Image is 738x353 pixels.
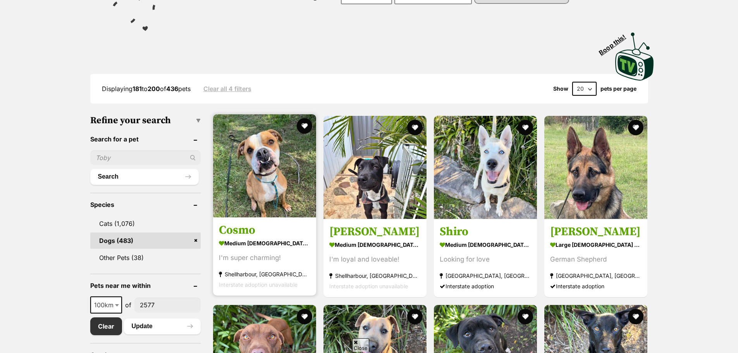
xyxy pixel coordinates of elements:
a: Cats (1,076) [90,215,201,232]
strong: medium [DEMOGRAPHIC_DATA] Dog [219,238,310,249]
button: favourite [518,309,533,324]
button: favourite [518,120,533,135]
strong: large [DEMOGRAPHIC_DATA] Dog [550,239,642,251]
span: Interstate adoption unavailable [219,282,298,288]
span: Displaying to of pets [102,85,191,93]
img: Marlin - Bull Terrier Dog [323,116,427,219]
img: Shiro - Mixed breed Dog [434,116,537,219]
strong: 181 [132,85,142,93]
span: Interstate adoption unavailable [329,283,408,290]
button: Search [90,169,199,184]
input: postcode [134,298,201,312]
h3: Shiro [440,225,531,239]
h3: [PERSON_NAME] [550,225,642,239]
strong: 200 [148,85,160,93]
a: Clear all 4 filters [203,85,251,92]
strong: Shellharbour, [GEOGRAPHIC_DATA] [329,271,421,281]
a: Dogs (483) [90,232,201,249]
a: Cosmo medium [DEMOGRAPHIC_DATA] Dog I'm super charming! Shellharbour, [GEOGRAPHIC_DATA] Interstat... [213,217,316,296]
button: favourite [297,118,312,134]
span: Show [553,86,568,92]
label: pets per page [600,86,637,92]
a: [PERSON_NAME] medium [DEMOGRAPHIC_DATA] Dog I'm loyal and loveable! Shellharbour, [GEOGRAPHIC_DAT... [323,219,427,298]
div: I'm loyal and loveable! [329,255,421,265]
strong: Shellharbour, [GEOGRAPHIC_DATA] [219,269,310,280]
button: favourite [407,120,423,135]
span: Boop this! [597,28,633,56]
strong: 436 [166,85,178,93]
a: [PERSON_NAME] large [DEMOGRAPHIC_DATA] Dog German Shepherd [GEOGRAPHIC_DATA], [GEOGRAPHIC_DATA] I... [544,219,647,298]
header: Pets near me within [90,282,201,289]
a: Other Pets (38) [90,250,201,266]
span: Close [352,338,369,352]
img: PetRescue TV logo [615,33,654,81]
header: Species [90,201,201,208]
a: Shiro medium [DEMOGRAPHIC_DATA] Dog Looking for love [GEOGRAPHIC_DATA], [GEOGRAPHIC_DATA] Interst... [434,219,537,298]
input: Toby [90,150,201,165]
span: of [125,300,131,310]
strong: medium [DEMOGRAPHIC_DATA] Dog [329,239,421,251]
h3: [PERSON_NAME] [329,225,421,239]
button: favourite [407,309,423,324]
div: Interstate adoption [440,281,531,292]
button: Update [124,319,201,334]
img: Flynn - German Shepherd Dog [544,116,647,219]
div: German Shepherd [550,255,642,265]
span: 100km [90,296,122,313]
h3: Cosmo [219,223,310,238]
img: Cosmo - American Bulldog [213,114,316,217]
button: favourite [628,120,643,135]
div: I'm super charming! [219,253,310,263]
button: favourite [628,309,643,324]
strong: [GEOGRAPHIC_DATA], [GEOGRAPHIC_DATA] [440,271,531,281]
a: Boop this! [615,26,654,82]
h3: Refine your search [90,115,201,126]
strong: medium [DEMOGRAPHIC_DATA] Dog [440,239,531,251]
header: Search for a pet [90,136,201,143]
button: favourite [297,309,312,324]
span: 100km [91,300,121,310]
strong: [GEOGRAPHIC_DATA], [GEOGRAPHIC_DATA] [550,271,642,281]
div: Looking for love [440,255,531,265]
div: Interstate adoption [550,281,642,292]
a: Clear [90,317,122,335]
